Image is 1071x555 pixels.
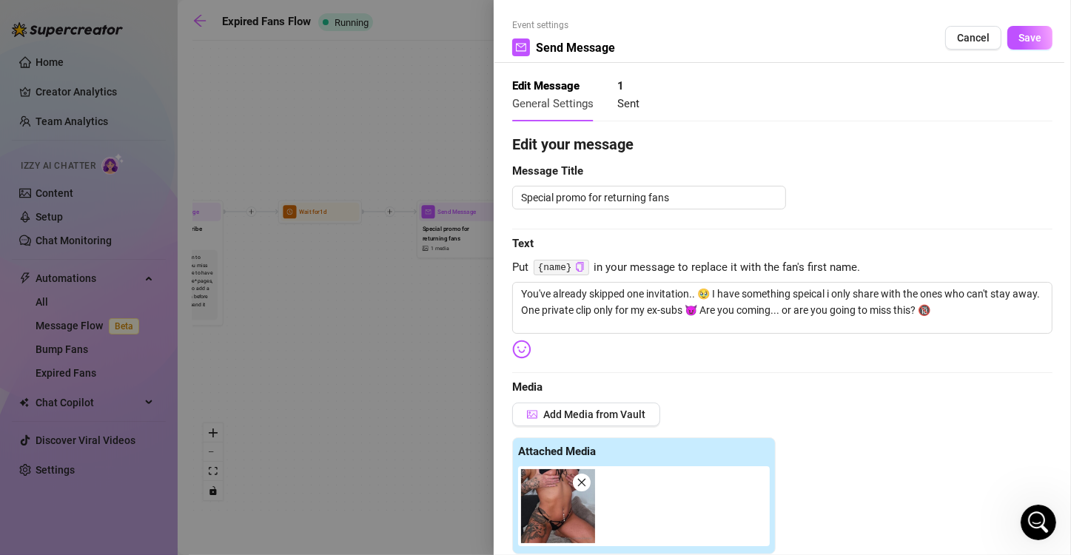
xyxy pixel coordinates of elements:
button: Save [1007,26,1052,50]
button: Home [232,6,260,34]
span: Send Message [536,38,615,57]
div: - OF username; [24,66,231,81]
img: Profile image for Giselle [42,8,66,32]
button: Add Media from Vault [512,403,660,426]
button: Cancel [945,26,1001,50]
span: close [577,477,587,488]
strong: Edit your message [512,135,634,153]
div: - Target audience; [24,88,231,103]
strong: Attached Media [518,445,596,458]
iframe: Intercom live chat [1021,505,1056,540]
span: Save [1018,32,1041,44]
img: svg%3e [512,340,531,359]
textarea: Special promo for returning fans [512,186,786,209]
span: Add Media from Vault [543,408,645,420]
strong: 1 [617,79,624,92]
strong: Text [512,237,534,250]
div: Ella says… [12,21,284,240]
span: General Settings [512,97,594,110]
div: Jereminaa says… [12,240,284,363]
div: I have activated a flow for new subscribers, but it hasnt sent any messages yet, even though i ha... [65,371,272,429]
span: picture [527,409,537,420]
button: Emoji picker [23,442,35,454]
textarea: Message… [13,411,283,436]
span: mail [516,42,526,53]
strong: Media [512,380,543,394]
button: go back [10,6,38,34]
span: Put in your message to replace it with the fan's first name. [512,259,1052,277]
div: Close [260,6,286,33]
div: Please provide the following information: [24,30,231,58]
span: Cancel [957,32,990,44]
span: Event settings [512,18,615,33]
button: Gif picker [47,442,58,454]
div: Profile image for Nir [63,8,87,32]
span: copy [575,262,585,272]
div: I have activated a flow for new subscribers, but it hasnt sent any messages yet, even though i ha... [53,363,284,438]
h1: 🌟 Supercreator [113,7,207,18]
div: Jereminaa says… [12,363,284,456]
img: media [521,469,595,543]
button: Send a message… [254,436,278,460]
div: [PERSON_NAME] • 4m ago [24,216,143,225]
b: P.S. 📸 Screenshots really help too! [24,190,229,202]
textarea: You've already skipped one invitation.. 🥹 I have something speical i only share with the ones who... [512,282,1052,334]
code: {name} [534,260,589,275]
button: Click to Copy [575,262,585,273]
span: Sent [617,97,639,110]
div: These info helps us better understand the issue at hand. [24,147,231,204]
strong: Message Title [512,164,583,178]
div: - Does your audience includes active fans only or active+expired? [24,110,231,138]
p: A few hours [125,18,182,33]
strong: Edit Message [512,79,580,92]
div: Please provide the following information:- OF username;- Target audience;- Does your audience inc... [12,21,243,213]
div: Profile image for Joe [84,8,107,32]
button: Upload attachment [70,442,82,454]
